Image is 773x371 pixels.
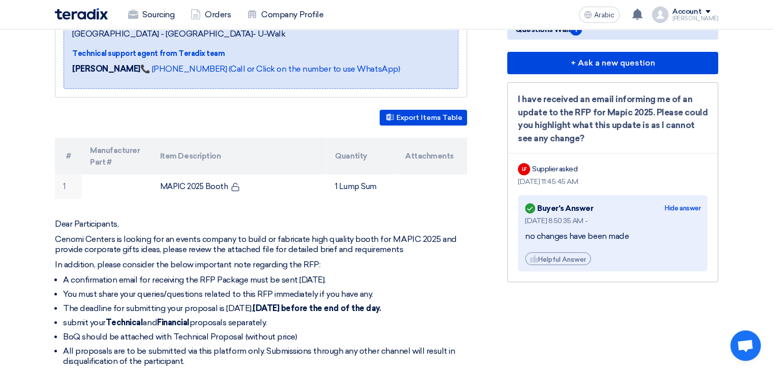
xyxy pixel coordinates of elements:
[335,151,367,161] font: Quantity
[142,10,174,19] font: Sourcing
[518,94,707,143] font: I have received an email informing me of an update to the RFP for Mapic 2025. Please could you hi...
[537,204,593,213] font: Buyer's Answer
[532,165,577,173] font: Supplier asked
[335,182,376,191] font: 1 Lump Sum
[380,110,467,126] button: Export Items Table
[55,219,118,229] font: Dear Participants,
[507,52,718,74] button: + Ask a new question
[518,177,578,186] font: [DATE] 11:45:45 AM
[106,318,143,327] font: Technical
[143,318,157,327] font: and
[190,318,267,327] font: proposals separately.
[55,234,457,254] font: Cenomi Centers is looking for an events company to build or fabricate high quality booth for MAPI...
[63,289,373,299] font: You must share your queries/questions related to this RFP immediately if you have any.
[261,10,323,19] font: Company Profile
[538,256,586,263] font: Helpful Answer
[90,145,140,167] font: Manufacturer Part #
[571,58,655,68] font: + Ask a new question
[72,49,225,58] font: Technical support agent from Teradix team
[157,318,190,327] font: Financial
[55,260,320,269] font: In addition, please consider the below important note regarding the RFP:
[63,275,326,285] font: A confirmation email for receiving the RFP Package must be sent [DATE].
[652,7,668,23] img: profile_test.png
[405,151,454,161] font: Attachments
[205,10,231,19] font: Orders
[55,8,108,20] img: Teradix logo
[160,182,228,191] font: MAPIC 2025 Booth
[594,11,614,19] font: Arabic
[672,7,701,16] font: Account
[160,151,221,161] font: Item Description
[120,4,182,26] a: Sourcing
[63,303,253,313] font: The deadline for submitting your proposal is [DATE],
[665,204,700,212] font: Hide answer
[63,318,106,327] font: submit your
[66,151,71,161] font: #
[730,330,761,361] a: Open chat
[525,217,588,225] font: [DATE] 8:50:35 AM -
[182,4,239,26] a: Orders
[579,7,620,23] button: Arabic
[396,113,462,122] font: Export Items Table
[63,182,66,191] font: 1
[63,346,455,366] font: All proposals are to be submitted via this platform only. Submissions through any other channel w...
[521,166,526,172] font: LF
[515,25,570,34] font: Questions Wall
[575,25,577,34] font: 1
[253,303,381,313] font: [DATE] before the end of the day.
[672,15,718,22] font: [PERSON_NAME]
[525,231,629,241] font: no changes have been made
[63,332,297,342] font: BoQ should be attached with Technical Proposal (without price)
[72,64,140,74] font: [PERSON_NAME]
[140,64,400,74] a: 📞 [PHONE_NUMBER] (Call or Click on the number to use WhatsApp)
